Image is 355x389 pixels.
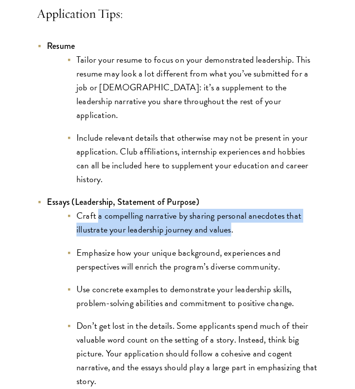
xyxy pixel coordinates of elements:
h4: Application Tips: [37,4,318,23]
li: Don’t get lost in the details. Some applicants spend much of their valuable word count on the set... [67,319,318,388]
li: Craft a compelling narrative by sharing personal anecdotes that illustrate your leadership journe... [67,209,318,236]
li: Emphasize how your unique background, experiences and perspectives will enrich the program’s dive... [67,246,318,273]
strong: Resume [47,39,75,52]
li: Use concrete examples to demonstrate your leadership skills, problem-solving abilities and commit... [67,282,318,310]
li: Include relevant details that otherwise may not be present in your application. Club affiliations... [67,131,318,186]
li: Tailor your resume to focus on your demonstrated leadership. This resume may look a lot different... [67,53,318,122]
strong: Essays (Leadership, Statement of Purpose) [47,195,199,208]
